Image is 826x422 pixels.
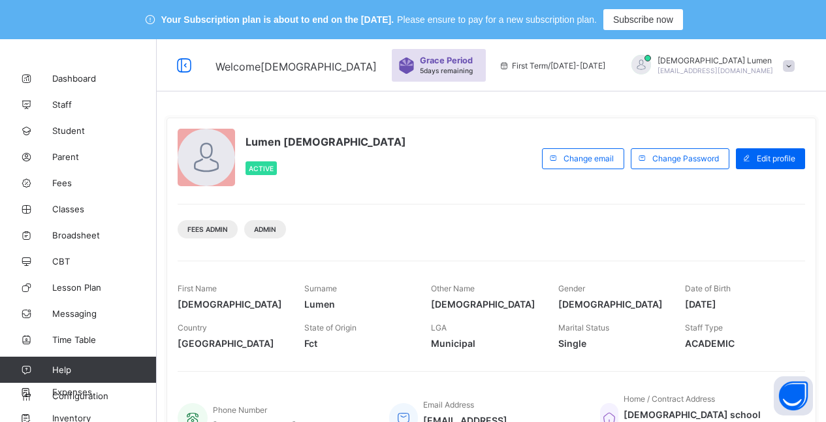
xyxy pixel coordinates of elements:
[304,338,411,349] span: Fct
[304,299,411,310] span: Lumen
[52,73,157,84] span: Dashboard
[178,299,285,310] span: [DEMOGRAPHIC_DATA]
[52,282,157,293] span: Lesson Plan
[658,56,773,65] span: [DEMOGRAPHIC_DATA] Lumen
[178,323,207,333] span: Country
[187,225,228,233] span: Fees Admin
[685,299,792,310] span: [DATE]
[398,57,415,74] img: sticker-purple.71386a28dfed39d6af7621340158ba97.svg
[52,204,157,214] span: Classes
[558,284,585,293] span: Gender
[215,60,377,73] span: Welcome [DEMOGRAPHIC_DATA]
[564,154,614,163] span: Change email
[423,400,474,410] span: Email Address
[558,323,609,333] span: Marital Status
[254,225,276,233] span: Admin
[618,55,801,76] div: SanctusLumen
[213,405,267,415] span: Phone Number
[685,323,723,333] span: Staff Type
[161,14,394,25] span: Your Subscription plan is about to end on the [DATE].
[558,338,665,349] span: Single
[52,365,156,375] span: Help
[249,165,274,172] span: Active
[52,99,157,110] span: Staff
[420,56,473,65] span: Grace Period
[558,299,665,310] span: [DEMOGRAPHIC_DATA]
[52,391,156,401] span: Configuration
[431,338,538,349] span: Municipal
[246,135,406,148] span: Lumen [DEMOGRAPHIC_DATA]
[757,154,795,163] span: Edit profile
[431,284,475,293] span: Other Name
[52,178,157,188] span: Fees
[658,67,773,74] span: [EMAIL_ADDRESS][DOMAIN_NAME]
[304,323,357,333] span: State of Origin
[685,338,792,349] span: ACADEMIC
[52,308,157,319] span: Messaging
[52,230,157,240] span: Broadsheet
[52,125,157,136] span: Student
[431,299,538,310] span: [DEMOGRAPHIC_DATA]
[52,334,157,345] span: Time Table
[420,67,473,74] span: 5 days remaining
[431,323,447,333] span: LGA
[499,61,605,71] span: session/term information
[774,376,813,415] button: Open asap
[624,394,715,404] span: Home / Contract Address
[52,152,157,162] span: Parent
[652,154,719,163] span: Change Password
[178,284,217,293] span: First Name
[685,284,731,293] span: Date of Birth
[613,14,673,25] span: Subscribe now
[397,14,597,25] span: Please ensure to pay for a new subscription plan.
[178,338,285,349] span: [GEOGRAPHIC_DATA]
[52,256,157,267] span: CBT
[304,284,337,293] span: Surname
